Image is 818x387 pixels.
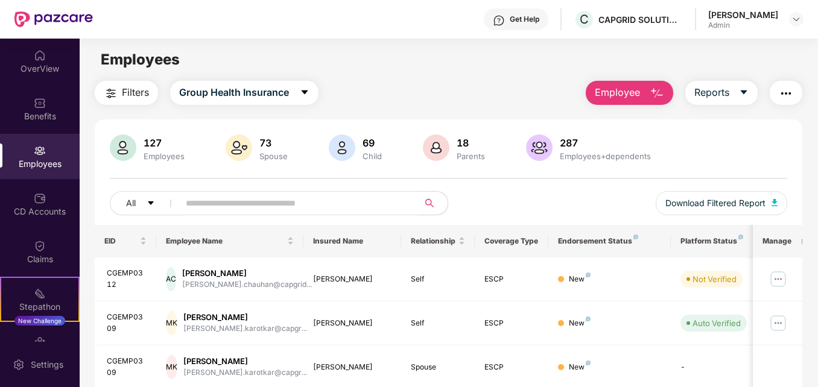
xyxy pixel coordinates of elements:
div: Employees+dependents [557,151,653,161]
div: [PERSON_NAME] [313,274,392,285]
span: All [126,197,136,210]
img: svg+xml;base64,PHN2ZyB4bWxucz0iaHR0cDovL3d3dy53My5vcmcvMjAwMC9zdmciIHdpZHRoPSIyNCIgaGVpZ2h0PSIyNC... [779,86,793,101]
img: svg+xml;base64,PHN2ZyB4bWxucz0iaHR0cDovL3d3dy53My5vcmcvMjAwMC9zdmciIHdpZHRoPSI4IiBoZWlnaHQ9IjgiIH... [586,272,591,277]
button: Reportscaret-down [685,81,758,105]
img: svg+xml;base64,PHN2ZyBpZD0iRW1wbG95ZWVzIiB4bWxucz0iaHR0cDovL3d3dy53My5vcmcvMjAwMC9zdmciIHdpZHRoPS... [34,145,46,157]
div: Employees [141,151,187,161]
span: Employee [595,85,640,100]
div: Spouse [411,362,465,373]
span: EID [104,236,138,246]
div: [PERSON_NAME] [183,312,307,323]
div: ESCP [484,274,539,285]
img: svg+xml;base64,PHN2ZyBpZD0iRHJvcGRvd24tMzJ4MzIiIHhtbG5zPSJodHRwOi8vd3d3LnczLm9yZy8yMDAwL3N2ZyIgd2... [791,14,801,24]
div: New [569,318,591,329]
div: Get Help [510,14,539,24]
img: svg+xml;base64,PHN2ZyBpZD0iU2V0dGluZy0yMHgyMCIgeG1sbnM9Imh0dHA6Ly93d3cudzMub3JnLzIwMDAvc3ZnIiB3aW... [13,359,25,371]
div: Endorsement Status [558,236,661,246]
img: New Pazcare Logo [14,11,93,27]
span: caret-down [300,87,309,98]
div: Self [411,274,465,285]
div: New [569,274,591,285]
div: [PERSON_NAME].chauhan@capgrid... [182,279,312,291]
div: Not Verified [693,273,737,285]
div: Auto Verified [693,317,741,329]
th: Relationship [401,225,475,257]
div: [PERSON_NAME] [182,268,312,279]
span: Filters [122,85,149,100]
img: svg+xml;base64,PHN2ZyB4bWxucz0iaHR0cDovL3d3dy53My5vcmcvMjAwMC9zdmciIHdpZHRoPSI4IiBoZWlnaHQ9IjgiIH... [633,234,638,239]
div: ESCP [484,318,539,329]
span: search [418,198,442,208]
div: ESCP [484,362,539,373]
img: svg+xml;base64,PHN2ZyB4bWxucz0iaHR0cDovL3d3dy53My5vcmcvMjAwMC9zdmciIHdpZHRoPSI4IiBoZWlnaHQ9IjgiIH... [586,360,591,365]
div: AC [166,267,176,291]
div: Spouse [257,151,290,161]
img: svg+xml;base64,PHN2ZyBpZD0iQ2xhaW0iIHhtbG5zPSJodHRwOi8vd3d3LnczLm9yZy8yMDAwL3N2ZyIgd2lkdGg9IjIwIi... [34,240,46,252]
span: Employee Name [166,236,285,246]
button: Group Health Insurancecaret-down [170,81,319,105]
span: Download Filtered Report [665,197,766,210]
img: svg+xml;base64,PHN2ZyB4bWxucz0iaHR0cDovL3d3dy53My5vcmcvMjAwMC9zdmciIHhtbG5zOnhsaW5rPSJodHRwOi8vd3... [329,134,355,161]
img: svg+xml;base64,PHN2ZyB4bWxucz0iaHR0cDovL3d3dy53My5vcmcvMjAwMC9zdmciIHdpZHRoPSI4IiBoZWlnaHQ9IjgiIH... [738,234,743,239]
img: manageButton [769,313,788,333]
img: svg+xml;base64,PHN2ZyB4bWxucz0iaHR0cDovL3d3dy53My5vcmcvMjAwMC9zdmciIHdpZHRoPSIyMSIgaGVpZ2h0PSIyMC... [34,288,46,300]
div: New Challenge [14,316,65,326]
div: MK [166,355,177,379]
div: [PERSON_NAME] [708,9,778,20]
img: svg+xml;base64,PHN2ZyB4bWxucz0iaHR0cDovL3d3dy53My5vcmcvMjAwMC9zdmciIHhtbG5zOnhsaW5rPSJodHRwOi8vd3... [226,134,252,161]
img: svg+xml;base64,PHN2ZyB4bWxucz0iaHR0cDovL3d3dy53My5vcmcvMjAwMC9zdmciIHdpZHRoPSIyNCIgaGVpZ2h0PSIyNC... [104,86,118,101]
th: EID [95,225,156,257]
span: C [580,12,589,27]
div: Stepathon [1,301,78,313]
img: svg+xml;base64,PHN2ZyBpZD0iSG9tZSIgeG1sbnM9Imh0dHA6Ly93d3cudzMub3JnLzIwMDAvc3ZnIiB3aWR0aD0iMjAiIG... [34,49,46,61]
div: MK [166,311,177,335]
button: Employee [586,81,673,105]
div: [PERSON_NAME].karotkar@capgr... [183,367,307,379]
div: 69 [360,137,384,149]
img: svg+xml;base64,PHN2ZyB4bWxucz0iaHR0cDovL3d3dy53My5vcmcvMjAwMC9zdmciIHhtbG5zOnhsaW5rPSJodHRwOi8vd3... [110,134,136,161]
div: Admin [708,20,778,30]
img: svg+xml;base64,PHN2ZyBpZD0iQmVuZWZpdHMiIHhtbG5zPSJodHRwOi8vd3d3LnczLm9yZy8yMDAwL3N2ZyIgd2lkdGg9Ij... [34,97,46,109]
img: svg+xml;base64,PHN2ZyB4bWxucz0iaHR0cDovL3d3dy53My5vcmcvMjAwMC9zdmciIHhtbG5zOnhsaW5rPSJodHRwOi8vd3... [526,134,553,161]
th: Coverage Type [475,225,548,257]
div: Self [411,318,465,329]
div: Child [360,151,384,161]
button: Download Filtered Report [656,191,787,215]
div: [PERSON_NAME] [313,362,392,373]
button: search [418,191,448,215]
div: CGEMP0309 [107,356,147,379]
span: Reports [694,85,729,100]
th: Manage [753,225,802,257]
div: 73 [257,137,290,149]
button: Allcaret-down [110,191,183,215]
th: Insured Name [303,225,402,257]
span: Group Health Insurance [179,85,289,100]
button: Filters [95,81,158,105]
div: Settings [27,359,67,371]
span: caret-down [739,87,749,98]
img: svg+xml;base64,PHN2ZyB4bWxucz0iaHR0cDovL3d3dy53My5vcmcvMjAwMC9zdmciIHhtbG5zOnhsaW5rPSJodHRwOi8vd3... [772,199,778,206]
span: Relationship [411,236,456,246]
div: CGEMP0309 [107,312,147,335]
div: [PERSON_NAME].karotkar@capgr... [183,323,307,335]
div: CGEMP0312 [107,268,147,291]
span: Employees [101,51,180,68]
img: svg+xml;base64,PHN2ZyBpZD0iRW5kb3JzZW1lbnRzIiB4bWxucz0iaHR0cDovL3d3dy53My5vcmcvMjAwMC9zdmciIHdpZH... [34,335,46,347]
div: 127 [141,137,187,149]
th: Employee Name [156,225,303,257]
img: svg+xml;base64,PHN2ZyBpZD0iQ0RfQWNjb3VudHMiIGRhdGEtbmFtZT0iQ0QgQWNjb3VudHMiIHhtbG5zPSJodHRwOi8vd3... [34,192,46,204]
div: 18 [454,137,487,149]
div: New [569,362,591,373]
div: [PERSON_NAME] [313,318,392,329]
img: manageButton [769,269,788,289]
img: svg+xml;base64,PHN2ZyB4bWxucz0iaHR0cDovL3d3dy53My5vcmcvMjAwMC9zdmciIHdpZHRoPSI4IiBoZWlnaHQ9IjgiIH... [586,316,591,321]
img: svg+xml;base64,PHN2ZyB4bWxucz0iaHR0cDovL3d3dy53My5vcmcvMjAwMC9zdmciIHhtbG5zOnhsaW5rPSJodHRwOi8vd3... [423,134,449,161]
div: [PERSON_NAME] [183,356,307,367]
img: svg+xml;base64,PHN2ZyBpZD0iSGVscC0zMngzMiIgeG1sbnM9Imh0dHA6Ly93d3cudzMub3JnLzIwMDAvc3ZnIiB3aWR0aD... [493,14,505,27]
div: Parents [454,151,487,161]
span: caret-down [147,199,155,209]
div: 287 [557,137,653,149]
img: svg+xml;base64,PHN2ZyB4bWxucz0iaHR0cDovL3d3dy53My5vcmcvMjAwMC9zdmciIHhtbG5zOnhsaW5rPSJodHRwOi8vd3... [650,86,664,101]
div: CAPGRID SOLUTIONS PRIVATE LIMITED [598,14,683,25]
div: Platform Status [680,236,747,246]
